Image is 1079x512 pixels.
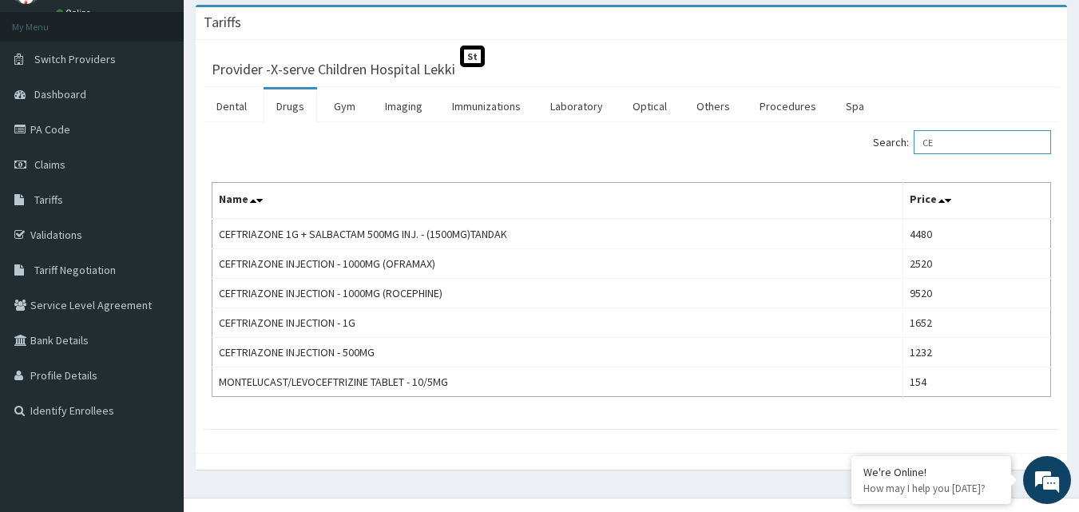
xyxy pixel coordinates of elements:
[30,80,65,120] img: d_794563401_company_1708531726252_794563401
[8,342,304,398] textarea: Type your message and hit 'Enter'
[902,183,1050,220] th: Price
[34,52,116,66] span: Switch Providers
[902,219,1050,249] td: 4480
[212,279,903,308] td: CEFTRIAZONE INJECTION - 1000MG (ROCEPHINE)
[34,263,116,277] span: Tariff Negotiation
[747,89,829,123] a: Procedures
[204,15,241,30] h3: Tariffs
[34,192,63,207] span: Tariffs
[863,465,999,479] div: We're Online!
[833,89,877,123] a: Spa
[212,219,903,249] td: CEFTRIAZONE 1G + SALBACTAM 500MG INJ. - (1500MG)TANDAK
[262,8,300,46] div: Minimize live chat window
[914,130,1051,154] input: Search:
[439,89,534,123] a: Immunizations
[902,367,1050,397] td: 154
[538,89,616,123] a: Laboratory
[34,87,86,101] span: Dashboard
[863,482,999,495] p: How may I help you today?
[372,89,435,123] a: Imaging
[212,249,903,279] td: CEFTRIAZONE INJECTION - 1000MG (OFRAMAX)
[212,308,903,338] td: CEFTRIAZONE INJECTION - 1G
[212,183,903,220] th: Name
[460,46,485,67] span: St
[83,89,268,110] div: Chat with us now
[902,279,1050,308] td: 9520
[264,89,317,123] a: Drugs
[212,367,903,397] td: MONTELUCAST/LEVOCEFTRIZINE TABLET - 10/5MG
[204,89,260,123] a: Dental
[321,89,368,123] a: Gym
[902,308,1050,338] td: 1652
[56,7,94,18] a: Online
[902,338,1050,367] td: 1232
[212,338,903,367] td: CEFTRIAZONE INJECTION - 500MG
[902,249,1050,279] td: 2520
[212,62,455,77] h3: Provider - X-serve Children Hospital Lekki
[620,89,680,123] a: Optical
[873,130,1051,154] label: Search:
[34,157,65,172] span: Claims
[684,89,743,123] a: Others
[93,154,220,316] span: We're online!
